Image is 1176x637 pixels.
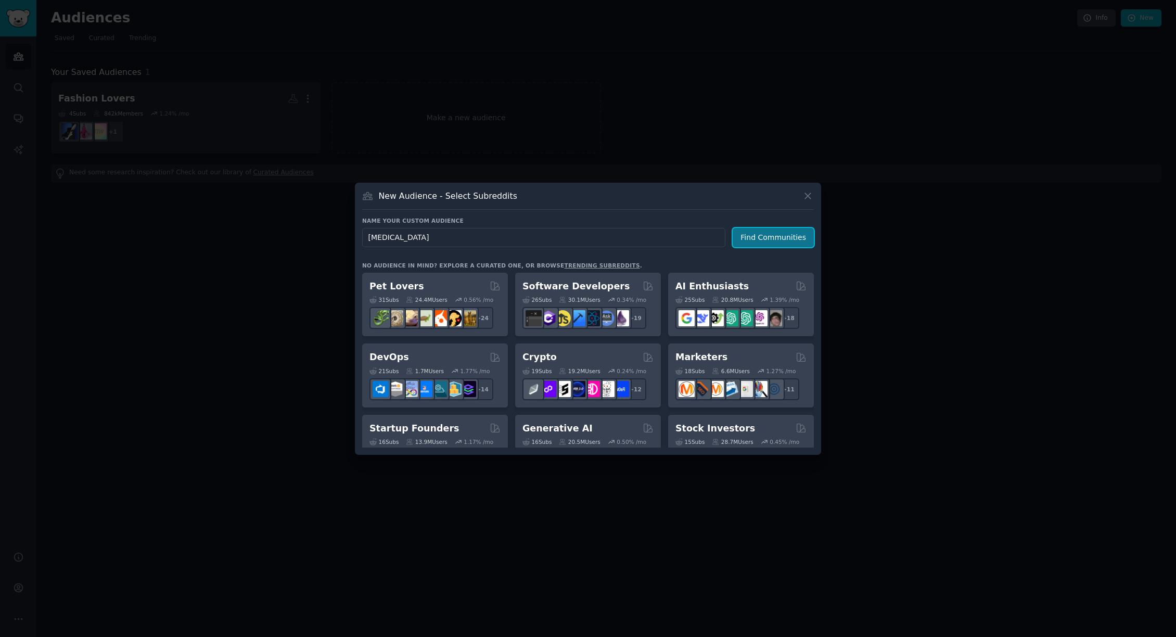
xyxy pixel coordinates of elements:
img: elixir [613,310,629,326]
div: 20.8M Users [712,296,753,303]
div: 31 Sub s [369,296,399,303]
div: 0.56 % /mo [464,296,493,303]
div: 6.6M Users [712,367,750,375]
div: 16 Sub s [369,438,399,445]
img: OnlineMarketing [766,381,782,397]
h2: Pet Lovers [369,280,424,293]
img: PetAdvice [445,310,462,326]
div: 30.1M Users [559,296,600,303]
h3: Name your custom audience [362,217,814,224]
img: DevOpsLinks [416,381,432,397]
div: 19.2M Users [559,367,600,375]
img: DeepSeek [693,310,709,326]
img: 0xPolygon [540,381,556,397]
div: 28.7M Users [712,438,753,445]
img: software [526,310,542,326]
img: AItoolsCatalog [708,310,724,326]
div: 1.77 % /mo [461,367,490,375]
div: 13.9M Users [406,438,447,445]
img: bigseo [693,381,709,397]
div: 1.27 % /mo [766,367,796,375]
h2: DevOps [369,351,409,364]
img: content_marketing [679,381,695,397]
div: 0.50 % /mo [617,438,646,445]
a: trending subreddits [564,262,640,269]
img: GoogleGeminiAI [679,310,695,326]
h2: AI Enthusiasts [675,280,749,293]
img: defi_ [613,381,629,397]
img: web3 [569,381,585,397]
div: 15 Sub s [675,438,705,445]
div: 1.17 % /mo [464,438,493,445]
div: + 18 [777,307,799,329]
img: ArtificalIntelligence [766,310,782,326]
img: MarketingResearch [751,381,768,397]
img: herpetology [373,310,389,326]
img: iOSProgramming [569,310,585,326]
div: 1.7M Users [406,367,444,375]
img: csharp [540,310,556,326]
img: AWS_Certified_Experts [387,381,403,397]
h2: Software Developers [522,280,630,293]
div: 21 Sub s [369,367,399,375]
h2: Marketers [675,351,727,364]
img: chatgpt_promptDesign [722,310,738,326]
div: 26 Sub s [522,296,552,303]
div: 18 Sub s [675,367,705,375]
img: CryptoNews [598,381,615,397]
img: learnjavascript [555,310,571,326]
img: cockatiel [431,310,447,326]
div: + 24 [471,307,493,329]
div: 16 Sub s [522,438,552,445]
div: 0.24 % /mo [617,367,646,375]
div: 25 Sub s [675,296,705,303]
img: aws_cdk [445,381,462,397]
img: AskMarketing [708,381,724,397]
img: googleads [737,381,753,397]
button: Find Communities [733,228,814,247]
img: Emailmarketing [722,381,738,397]
img: platformengineering [431,381,447,397]
img: defiblockchain [584,381,600,397]
h2: Generative AI [522,422,593,435]
div: + 11 [777,378,799,400]
img: PlatformEngineers [460,381,476,397]
input: Pick a short name, like "Digital Marketers" or "Movie-Goers" [362,228,725,247]
h2: Stock Investors [675,422,755,435]
div: 19 Sub s [522,367,552,375]
div: 20.5M Users [559,438,600,445]
img: leopardgeckos [402,310,418,326]
div: 0.34 % /mo [617,296,646,303]
img: OpenAIDev [751,310,768,326]
img: dogbreed [460,310,476,326]
img: AskComputerScience [598,310,615,326]
div: + 14 [471,378,493,400]
img: ethstaker [555,381,571,397]
div: No audience in mind? Explore a curated one, or browse . [362,262,642,269]
div: 1.39 % /mo [770,296,799,303]
h2: Startup Founders [369,422,459,435]
h3: New Audience - Select Subreddits [379,190,517,201]
div: 24.4M Users [406,296,447,303]
div: + 19 [624,307,646,329]
div: 0.45 % /mo [770,438,799,445]
h2: Crypto [522,351,557,364]
img: chatgpt_prompts_ [737,310,753,326]
img: turtle [416,310,432,326]
img: Docker_DevOps [402,381,418,397]
img: azuredevops [373,381,389,397]
img: ballpython [387,310,403,326]
img: ethfinance [526,381,542,397]
img: reactnative [584,310,600,326]
div: + 12 [624,378,646,400]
